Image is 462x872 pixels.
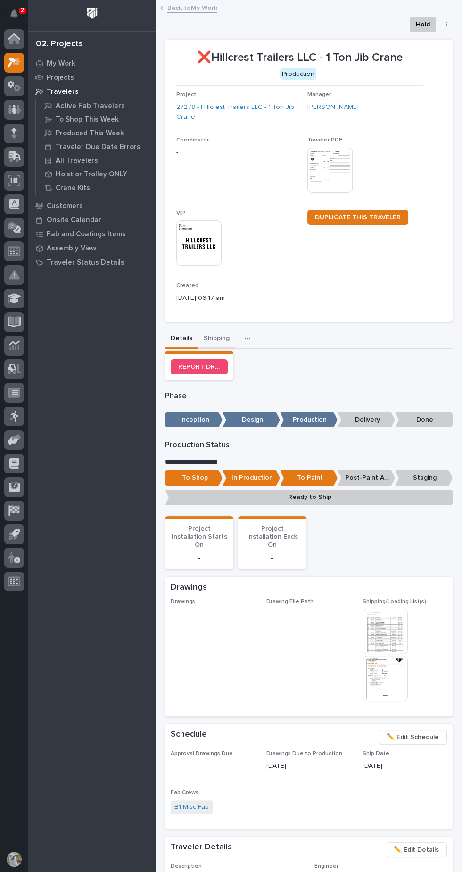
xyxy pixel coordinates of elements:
[176,102,300,122] a: 27278 - Hillcrest Trailers LLC - 1 Ton Jib Crane
[47,216,101,224] p: Onsite Calendar
[12,9,24,25] div: Notifications2
[416,19,430,30] span: Hold
[266,609,268,619] p: -
[307,137,342,143] span: Traveler PDF
[171,842,232,853] h2: Traveler Details
[338,470,395,486] p: Post-Paint Assembly
[223,470,280,486] p: In Production
[266,599,313,605] span: Drawing File Path
[165,412,223,428] p: Inception
[172,525,227,548] span: Project Installation Starts On
[36,39,83,50] div: 02. Projects
[165,391,453,400] p: Phase
[171,864,202,869] span: Description
[307,210,408,225] a: DUPLICATE THIS TRAVELER
[394,844,439,855] span: ✏️ Edit Details
[4,849,24,869] button: users-avatar
[198,329,235,349] button: Shipping
[28,255,156,269] a: Traveler Status Details
[410,17,436,32] button: Hold
[47,244,96,253] p: Assembly View
[36,140,156,153] a: Traveler Due Date Errors
[171,761,255,771] p: -
[176,283,198,289] span: Created
[223,412,280,428] p: Design
[165,440,453,449] p: Production Status
[28,213,156,227] a: Onsite Calendar
[280,470,338,486] p: To Paint
[28,227,156,241] a: Fab and Coatings Items
[171,730,207,740] h2: Schedule
[47,202,83,210] p: Customers
[36,167,156,181] a: Hoist or Trolley ONLY
[171,751,233,756] span: Approval Drawings Due
[165,470,223,486] p: To Shop
[28,241,156,255] a: Assembly View
[266,761,351,771] p: [DATE]
[338,412,395,428] p: Delivery
[363,761,447,771] p: [DATE]
[176,92,196,98] span: Project
[56,157,98,165] p: All Travelers
[28,56,156,70] a: My Work
[176,51,423,65] p: ❌Hillcrest Trailers LLC - 1 Ton Jib Crane
[315,214,401,221] span: DUPLICATE THIS TRAVELER
[386,842,447,857] button: ✏️ Edit Details
[387,731,439,743] span: ✏️ Edit Schedule
[363,751,389,756] span: Ship Date
[314,864,338,869] span: Engineer
[178,364,220,370] span: REPORT DRAWING/DESIGN ISSUE
[363,599,426,605] span: Shipping/Loading List(s)
[395,470,453,486] p: Staging
[47,258,124,267] p: Traveler Status Details
[171,609,255,619] p: -
[165,329,198,349] button: Details
[176,210,185,216] span: VIP
[247,525,298,548] span: Project Installation Ends On
[171,552,228,564] p: -
[176,293,300,303] p: [DATE] 06:17 am
[56,170,127,179] p: Hoist or Trolley ONLY
[379,730,447,745] button: ✏️ Edit Schedule
[36,126,156,140] a: Produced This Week
[56,102,125,110] p: Active Fab Travelers
[4,4,24,24] button: Notifications
[47,59,75,68] p: My Work
[280,68,316,80] div: Production
[28,84,156,99] a: Travelers
[47,74,74,82] p: Projects
[36,99,156,112] a: Active Fab Travelers
[21,7,24,14] p: 2
[36,181,156,194] a: Crane Kits
[36,113,156,126] a: To Shop This Week
[266,751,342,756] span: Drawings Due to Production
[47,230,126,239] p: Fab and Coatings Items
[280,412,338,428] p: Production
[171,599,195,605] span: Drawings
[56,116,119,124] p: To Shop This Week
[36,154,156,167] a: All Travelers
[171,359,228,374] a: REPORT DRAWING/DESIGN ISSUE
[171,790,198,796] span: Fab Crews
[165,490,453,505] p: Ready to Ship
[56,143,140,151] p: Traveler Due Date Errors
[244,552,301,564] p: -
[307,92,331,98] span: Manager
[28,199,156,213] a: Customers
[47,88,79,96] p: Travelers
[83,5,101,22] img: Workspace Logo
[167,2,217,13] a: Back toMy Work
[174,802,209,812] a: B1 Misc Fab
[56,129,124,138] p: Produced This Week
[307,102,359,112] a: [PERSON_NAME]
[176,137,209,143] span: Coordinator
[28,70,156,84] a: Projects
[395,412,453,428] p: Done
[171,582,207,593] h2: Drawings
[56,184,90,192] p: Crane Kits
[176,148,300,158] p: -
